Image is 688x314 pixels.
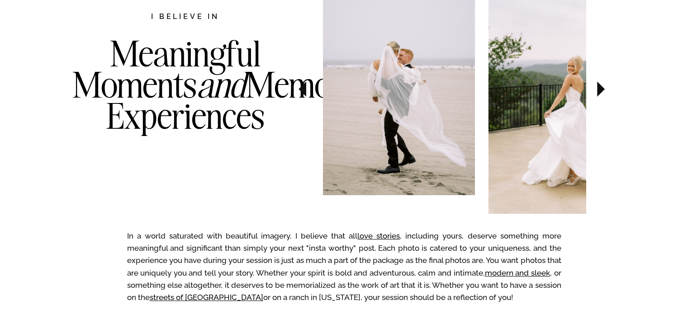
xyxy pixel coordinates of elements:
h2: I believe in [104,11,267,23]
p: In a world saturated with beautiful imagery, I believe that all , including yours, deserve someth... [127,230,561,308]
a: love stories [357,231,400,240]
a: modern and sleek [485,268,550,277]
i: and [197,62,246,107]
h3: Meaningful Moments Memorable Experiences [72,38,299,168]
a: streets of [GEOGRAPHIC_DATA] [150,293,263,302]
